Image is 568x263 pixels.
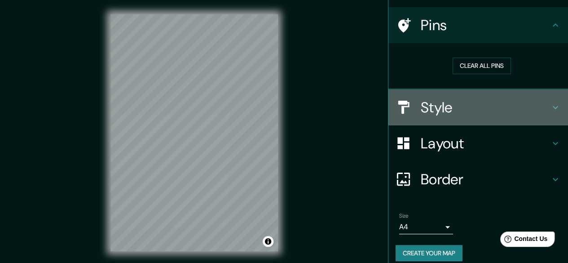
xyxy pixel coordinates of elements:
[421,134,550,152] h4: Layout
[421,170,550,188] h4: Border
[110,14,278,251] canvas: Map
[421,98,550,116] h4: Style
[399,212,409,219] label: Size
[421,16,550,34] h4: Pins
[488,228,558,253] iframe: Help widget launcher
[453,58,511,74] button: Clear all pins
[388,89,568,125] div: Style
[399,220,453,234] div: A4
[396,245,462,262] button: Create your map
[388,161,568,197] div: Border
[263,236,273,247] button: Toggle attribution
[388,7,568,43] div: Pins
[388,125,568,161] div: Layout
